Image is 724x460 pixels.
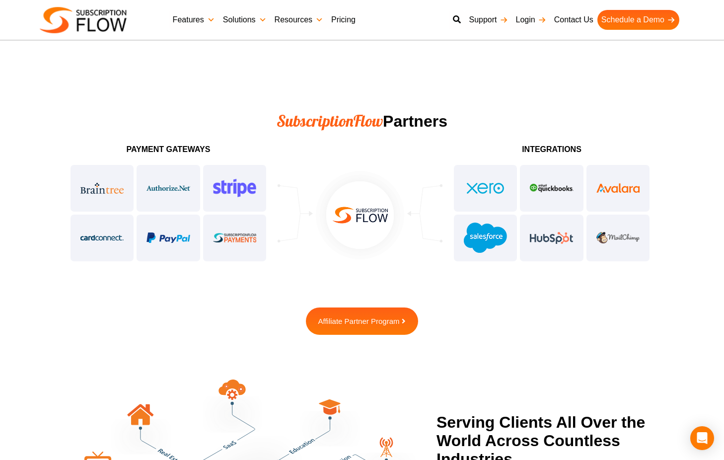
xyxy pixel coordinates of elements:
img: Subscriptionflow [40,7,127,33]
a: Features [169,10,219,30]
a: Contact Us [550,10,597,30]
h3: Payment Gateways [69,146,268,153]
a: Solutions [219,10,271,30]
a: Affiliate Partner Program [306,307,419,335]
h2: Partners [114,112,610,131]
a: Resources [271,10,327,30]
img: subscriptionflow [313,168,407,262]
span: Affiliate Partner Program [318,317,400,325]
a: Pricing [327,10,360,30]
span: SubscriptionFlow [277,111,383,131]
a: Support [465,10,511,30]
div: Open Intercom Messenger [690,426,714,450]
a: Schedule a Demo [597,10,679,30]
a: Login [512,10,550,30]
h3: integrations [452,146,651,153]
